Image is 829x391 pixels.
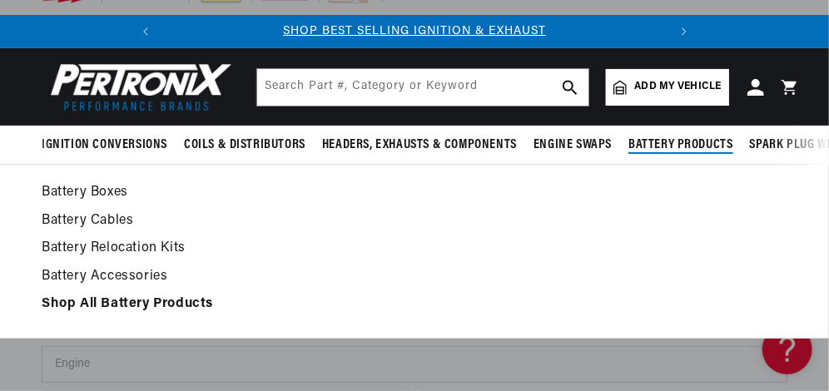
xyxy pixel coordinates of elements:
a: Battery Boxes [42,181,787,205]
div: 1 of 2 [162,22,668,41]
summary: Battery Products [620,126,742,165]
span: Coils & Distributors [184,136,305,154]
a: Battery Relocation Kits [42,237,787,260]
span: Ignition Conversions [42,136,167,154]
span: Battery Products [628,136,733,154]
input: Search Part #, Category or Keyword [257,69,588,106]
a: Add my vehicle [606,69,729,106]
button: search button [552,69,588,106]
strong: Shop All Battery Products [42,297,213,310]
a: SHOP BEST SELLING IGNITION & EXHAUST [283,25,546,37]
span: Headers, Exhausts & Components [322,136,517,154]
img: Pertronix [42,58,233,116]
button: Translation missing: en.sections.announcements.previous_announcement [129,15,162,48]
summary: Coils & Distributors [176,126,314,165]
span: Add my vehicle [635,79,722,95]
summary: Ignition Conversions [42,126,176,165]
span: Engine Swaps [534,136,612,154]
a: Battery Cables [42,210,787,233]
button: Translation missing: en.sections.announcements.next_announcement [668,15,701,48]
div: Announcement [162,22,668,41]
a: Battery Accessories [42,265,787,289]
summary: Engine Swaps [525,126,620,165]
select: Engine [42,346,787,383]
a: Shop All Battery Products [42,293,787,316]
summary: Headers, Exhausts & Components [314,126,525,165]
